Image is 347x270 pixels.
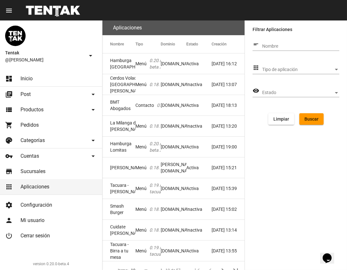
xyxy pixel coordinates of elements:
[5,201,13,209] mat-icon: settings
[186,157,212,178] mat-cell: Activa
[5,7,13,14] mat-icon: menu
[102,220,135,240] mat-cell: Cuidate [PERSON_NAME]
[20,107,44,113] span: Productos
[212,199,245,219] mat-cell: [DATE] 15:02
[186,35,212,53] mat-header-cell: Estado
[273,116,289,122] span: Limpiar
[5,152,13,160] mat-icon: vpn_key
[135,241,161,261] mat-cell: Menú
[135,157,161,178] mat-cell: Menú
[149,81,162,88] i: 0.18.1
[186,95,212,115] mat-cell: Activa
[89,91,97,98] mat-icon: arrow_drop_down
[157,102,170,108] i: 0.18.1
[102,199,135,219] mat-cell: Smash Burger
[102,95,135,115] mat-cell: BMT Abogados
[212,178,245,199] mat-cell: [DATE] 15:39
[113,23,142,32] h3: Aplicaciones
[5,57,84,63] span: @[PERSON_NAME]
[186,137,212,157] mat-cell: Activa
[253,64,259,72] mat-icon: apps
[212,137,245,157] mat-cell: [DATE] 19:00
[149,244,165,257] i: 0.19.0-tacuara
[149,57,164,70] i: 0.20.0-beta.3
[186,241,212,261] mat-cell: Activa
[5,26,26,46] img: 55b2a2b3-f58c-4645-9eec-f0b80f918465.png
[20,168,45,175] span: Sucursales
[89,152,97,160] mat-icon: arrow_drop_down
[262,67,339,72] mat-select: Tipo de aplicación
[149,164,162,171] i: 0.18.1
[304,116,319,122] span: Buscar
[161,157,186,178] mat-cell: [PERSON_NAME][DOMAIN_NAME]
[253,26,339,33] label: Filtrar Aplicaciones
[149,227,162,233] i: 0.18.1
[20,75,33,82] span: Inicio
[135,137,161,157] mat-cell: Menú
[5,91,13,98] mat-icon: library_books
[135,199,161,219] mat-cell: Menú
[87,52,94,60] mat-icon: arrow_drop_down
[102,241,135,261] mat-cell: Tacuara - Birra a tu mesa
[161,199,186,219] mat-cell: [DOMAIN_NAME]
[161,241,186,261] mat-cell: [DOMAIN_NAME]
[135,53,161,74] mat-cell: Menú
[5,75,13,83] mat-icon: dashboard
[149,140,164,153] i: 0.20.0-beta.3
[102,20,245,35] flou-section-header: Aplicaciones
[5,183,13,191] mat-icon: apps
[149,123,162,129] i: 0.18.1
[5,217,13,224] mat-icon: person
[212,220,245,240] mat-cell: [DATE] 13:14
[135,35,161,53] mat-header-cell: Tipo
[186,74,212,95] mat-cell: Inactiva
[135,116,161,136] mat-cell: Menú
[212,116,245,136] mat-cell: [DATE] 13:20
[20,137,45,144] span: Categorías
[5,121,13,129] mat-icon: shopping_cart
[186,53,212,74] mat-cell: Activa
[20,233,50,239] span: Cerrar sesión
[186,178,212,199] mat-cell: Activa
[135,178,161,199] mat-cell: Menú
[161,53,186,74] mat-cell: [DOMAIN_NAME]
[186,116,212,136] mat-cell: Inactiva
[161,74,186,95] mat-cell: [DOMAIN_NAME]
[135,220,161,240] mat-cell: Menú
[262,44,339,49] input: Nombre
[161,178,186,199] mat-cell: [DOMAIN_NAME]
[186,199,212,219] mat-cell: Inactiva
[161,35,186,53] mat-header-cell: Dominio
[161,116,186,136] mat-cell: [DOMAIN_NAME]
[135,74,161,95] mat-cell: Menú
[102,53,135,74] mat-cell: Hamburga [GEOGRAPHIC_DATA]
[186,220,212,240] mat-cell: Inactiva
[262,90,334,95] span: Estado
[20,184,49,190] span: Aplicaciones
[161,137,186,157] mat-cell: [DOMAIN_NAME]
[268,113,294,125] button: Limpiar
[102,137,135,157] mat-cell: Hamburga Lomitas
[262,90,339,95] mat-select: Estado
[161,220,186,240] mat-cell: [DOMAIN_NAME]
[102,157,135,178] mat-cell: [PERSON_NAME]
[102,74,135,95] mat-cell: Cerdos Voladores [GEOGRAPHIC_DATA][PERSON_NAME]
[89,106,97,114] mat-icon: arrow_drop_down
[212,35,245,53] mat-header-cell: Creación
[149,182,165,195] i: 0.19.0-tacuara
[20,202,52,208] span: Configuración
[5,261,97,267] div: version 0.20.0-beta.4
[20,122,39,128] span: Pedidos
[102,116,135,136] mat-cell: La Milanga de [PERSON_NAME]
[102,178,135,199] mat-cell: Tacuara - [PERSON_NAME]
[299,113,324,125] button: Buscar
[20,91,31,98] span: Post
[5,232,13,240] mat-icon: power_settings_new
[212,53,245,74] mat-cell: [DATE] 16:12
[253,87,259,95] mat-icon: visibility
[5,49,84,57] span: Tentak
[102,35,135,53] mat-header-cell: Nombre
[20,153,39,159] span: Cuentas
[149,206,162,212] i: 0.18.1
[5,106,13,114] mat-icon: view_list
